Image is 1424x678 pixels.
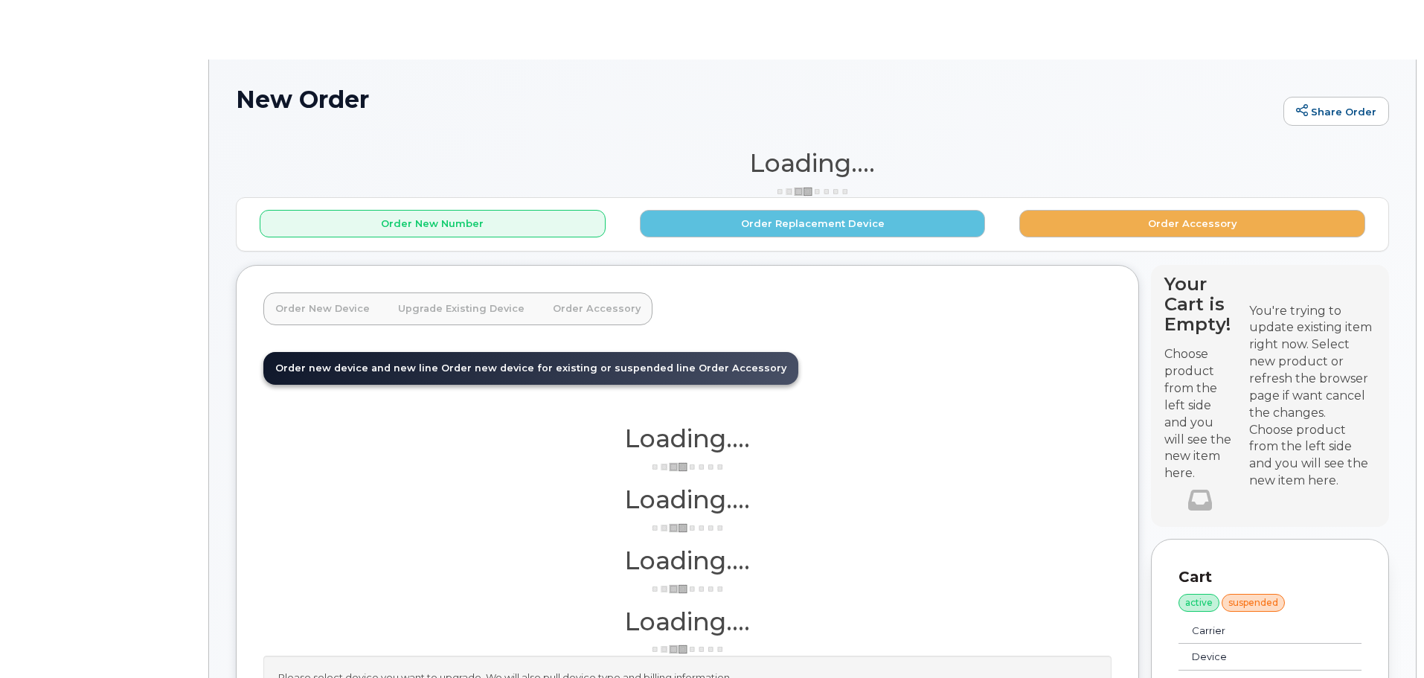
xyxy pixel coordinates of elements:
[541,292,652,325] a: Order Accessory
[650,522,725,534] img: ajax-loader-3a6953c30dc77f0bf724df975f13086db4f4c1262e45940f03d1251963f1bf2e.gif
[1178,618,1328,645] td: Carrier
[640,210,986,237] button: Order Replacement Device
[263,547,1112,574] h1: Loading....
[699,362,786,374] span: Order Accessory
[1178,594,1219,612] div: active
[263,425,1112,452] h1: Loading....
[775,186,850,197] img: ajax-loader-3a6953c30dc77f0bf724df975f13086db4f4c1262e45940f03d1251963f1bf2e.gif
[386,292,536,325] a: Upgrade Existing Device
[1164,346,1236,482] p: Choose product from the left side and you will see the new item here.
[650,644,725,655] img: ajax-loader-3a6953c30dc77f0bf724df975f13086db4f4c1262e45940f03d1251963f1bf2e.gif
[1222,594,1285,612] div: suspended
[1249,422,1376,490] div: Choose product from the left side and you will see the new item here.
[260,210,606,237] button: Order New Number
[236,86,1276,112] h1: New Order
[263,292,382,325] a: Order New Device
[441,362,696,374] span: Order new device for existing or suspended line
[1283,97,1389,127] a: Share Order
[275,362,438,374] span: Order new device and new line
[263,486,1112,513] h1: Loading....
[650,461,725,473] img: ajax-loader-3a6953c30dc77f0bf724df975f13086db4f4c1262e45940f03d1251963f1bf2e.gif
[263,608,1112,635] h1: Loading....
[1178,566,1362,588] p: Cart
[1019,210,1365,237] button: Order Accessory
[236,150,1389,176] h1: Loading....
[1178,644,1328,671] td: Device
[1249,303,1376,422] div: You're trying to update existing item right now. Select new product or refresh the browser page i...
[1164,274,1236,334] h4: Your Cart is Empty!
[650,583,725,595] img: ajax-loader-3a6953c30dc77f0bf724df975f13086db4f4c1262e45940f03d1251963f1bf2e.gif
